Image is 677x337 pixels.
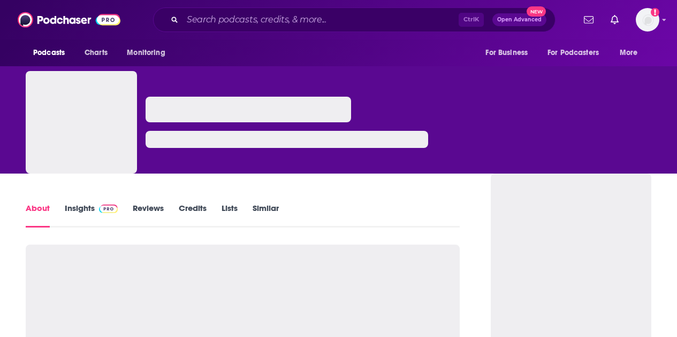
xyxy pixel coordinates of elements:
button: Show profile menu [636,8,659,32]
img: User Profile [636,8,659,32]
a: About [26,203,50,228]
span: Monitoring [127,45,165,60]
a: Reviews [133,203,164,228]
span: For Podcasters [547,45,599,60]
button: open menu [541,43,614,63]
a: Credits [179,203,207,228]
a: InsightsPodchaser Pro [65,203,118,228]
button: open menu [119,43,179,63]
span: Open Advanced [497,17,542,22]
span: New [527,6,546,17]
input: Search podcasts, credits, & more... [182,11,459,28]
svg: Add a profile image [651,8,659,17]
a: Lists [222,203,238,228]
img: Podchaser Pro [99,205,118,213]
a: Similar [253,203,279,228]
button: open menu [478,43,541,63]
span: More [620,45,638,60]
span: For Business [485,45,528,60]
button: Open AdvancedNew [492,13,546,26]
span: Logged in as JFarrellPR [636,8,659,32]
span: Ctrl K [459,13,484,27]
img: Podchaser - Follow, Share and Rate Podcasts [18,10,120,30]
span: Podcasts [33,45,65,60]
a: Show notifications dropdown [606,11,623,29]
button: open menu [612,43,651,63]
button: open menu [26,43,79,63]
a: Show notifications dropdown [580,11,598,29]
span: Charts [85,45,108,60]
div: Search podcasts, credits, & more... [153,7,556,32]
a: Charts [78,43,114,63]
